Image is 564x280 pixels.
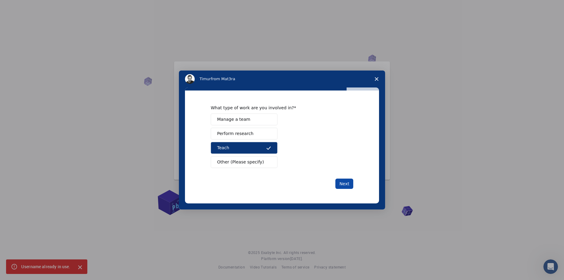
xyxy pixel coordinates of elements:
[200,77,211,81] span: Timur
[335,179,353,189] button: Next
[211,77,235,81] span: from Mat3ra
[185,74,195,84] img: Profile image for Timur
[211,128,277,140] button: Perform research
[368,71,385,87] span: Close survey
[211,156,277,168] button: Other (Please specify)
[211,114,277,125] button: Manage a team
[211,142,277,154] button: Teach
[217,145,229,151] span: Teach
[11,4,36,10] span: Wsparcie
[217,116,250,123] span: Manage a team
[217,159,264,165] span: Other (Please specify)
[217,130,253,137] span: Perform research
[211,105,344,110] div: What type of work are you involved in?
